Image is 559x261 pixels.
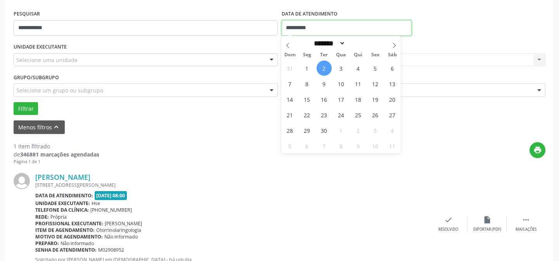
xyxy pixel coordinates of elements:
[367,52,384,57] span: Sex
[522,216,530,224] i: 
[14,41,67,53] label: UNIDADE EXECUTANTE
[315,52,332,57] span: Ter
[368,76,383,91] span: Setembro 12, 2025
[35,247,97,253] b: Senha de atendimento:
[98,247,124,253] span: M02908952
[473,227,501,232] div: Exportar (PDF)
[282,123,298,138] span: Setembro 28, 2025
[312,39,346,47] select: Month
[299,76,315,91] span: Setembro 8, 2025
[95,191,127,200] span: [DATE] 08:00
[14,158,99,165] div: Página 1 de 1
[282,61,298,76] span: Agosto 31, 2025
[92,200,100,207] span: Hse
[351,138,366,153] span: Outubro 9, 2025
[368,107,383,122] span: Setembro 26, 2025
[334,123,349,138] span: Outubro 1, 2025
[299,107,315,122] span: Setembro 22, 2025
[298,52,315,57] span: Seg
[299,123,315,138] span: Setembro 29, 2025
[334,61,349,76] span: Setembro 3, 2025
[483,216,492,224] i: insert_drive_file
[516,227,537,232] div: Mais ações
[282,138,298,153] span: Outubro 5, 2025
[334,107,349,122] span: Setembro 24, 2025
[16,86,103,94] span: Selecione um grupo ou subgrupo
[52,123,61,131] i: keyboard_arrow_up
[368,92,383,107] span: Setembro 19, 2025
[317,107,332,122] span: Setembro 23, 2025
[317,61,332,76] span: Setembro 2, 2025
[444,216,453,224] i: check
[385,76,400,91] span: Setembro 13, 2025
[105,220,142,227] span: [PERSON_NAME]
[385,138,400,153] span: Outubro 11, 2025
[50,214,67,220] span: Própria
[317,138,332,153] span: Outubro 7, 2025
[351,76,366,91] span: Setembro 11, 2025
[282,92,298,107] span: Setembro 14, 2025
[351,61,366,76] span: Setembro 4, 2025
[332,52,350,57] span: Qua
[14,8,40,20] label: PESQUISAR
[345,39,371,47] input: Year
[368,138,383,153] span: Outubro 10, 2025
[334,138,349,153] span: Outubro 8, 2025
[14,173,30,189] img: img
[299,61,315,76] span: Setembro 1, 2025
[350,52,367,57] span: Qui
[317,92,332,107] span: Setembro 16, 2025
[385,92,400,107] span: Setembro 20, 2025
[351,92,366,107] span: Setembro 18, 2025
[14,71,59,84] label: Grupo/Subgrupo
[282,8,337,20] label: DATA DE ATENDIMENTO
[35,227,95,233] b: Item de agendamento:
[368,61,383,76] span: Setembro 5, 2025
[14,142,99,150] div: 1 item filtrado
[20,151,99,158] strong: 346881 marcações agendadas
[35,182,429,188] div: [STREET_ADDRESS][PERSON_NAME]
[35,173,90,181] a: [PERSON_NAME]
[282,76,298,91] span: Setembro 7, 2025
[317,123,332,138] span: Setembro 30, 2025
[334,92,349,107] span: Setembro 17, 2025
[533,146,542,154] i: print
[104,233,138,240] span: Não informado
[35,192,93,199] b: Data de atendimento:
[96,227,141,233] span: Otorrinolaringologia
[282,107,298,122] span: Setembro 21, 2025
[35,240,59,247] b: Preparo:
[384,52,401,57] span: Sáb
[35,207,89,213] b: Telefone da clínica:
[14,102,38,115] button: Filtrar
[14,120,65,134] button: Menos filtroskeyboard_arrow_up
[299,138,315,153] span: Outubro 6, 2025
[530,142,545,158] button: print
[35,220,103,227] b: Profissional executante:
[368,123,383,138] span: Outubro 3, 2025
[385,107,400,122] span: Setembro 27, 2025
[334,76,349,91] span: Setembro 10, 2025
[16,56,78,64] span: Selecione uma unidade
[385,61,400,76] span: Setembro 6, 2025
[281,52,298,57] span: Dom
[351,107,366,122] span: Setembro 25, 2025
[90,207,132,213] span: [PHONE_NUMBER]
[35,214,49,220] b: Rede:
[385,123,400,138] span: Outubro 4, 2025
[35,200,90,207] b: Unidade executante:
[61,240,94,247] span: Não informado
[438,227,458,232] div: Resolvido
[299,92,315,107] span: Setembro 15, 2025
[35,233,103,240] b: Motivo de agendamento:
[317,76,332,91] span: Setembro 9, 2025
[351,123,366,138] span: Outubro 2, 2025
[14,150,99,158] div: de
